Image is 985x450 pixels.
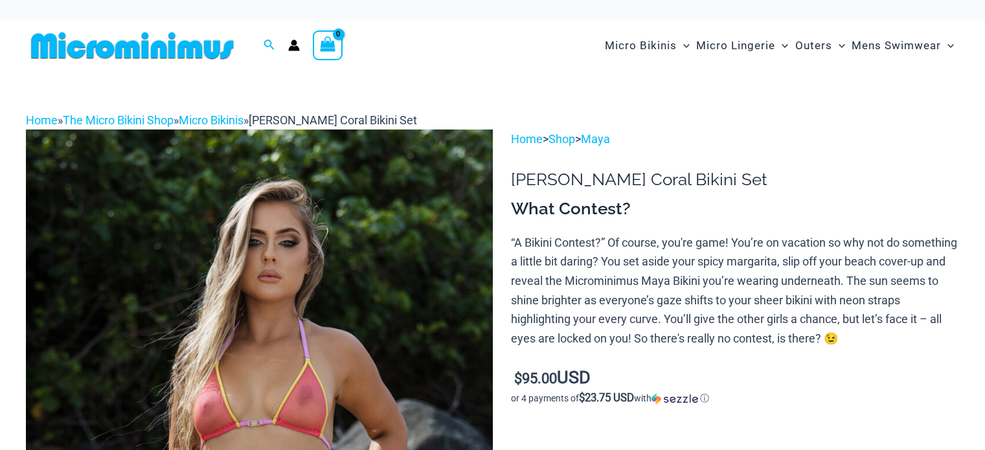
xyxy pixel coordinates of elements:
[852,29,941,62] span: Mens Swimwear
[511,392,959,405] div: or 4 payments of$23.75 USDwithSezzle Click to learn more about Sezzle
[63,113,174,127] a: The Micro Bikini Shop
[511,170,959,190] h1: [PERSON_NAME] Coral Bikini Set
[288,39,300,51] a: Account icon link
[605,29,677,62] span: Micro Bikinis
[511,368,959,388] p: USD
[264,38,275,54] a: Search icon link
[249,113,417,127] span: [PERSON_NAME] Coral Bikini Set
[26,113,58,127] a: Home
[677,29,690,62] span: Menu Toggle
[775,29,788,62] span: Menu Toggle
[511,233,959,348] p: “A Bikini Contest?” Of course, you're game! You’re on vacation so why not do something a little b...
[602,26,693,65] a: Micro BikinisMenu ToggleMenu Toggle
[514,370,557,387] bdi: 95.00
[549,132,575,146] a: Shop
[511,392,959,405] div: or 4 payments of with
[848,26,957,65] a: Mens SwimwearMenu ToggleMenu Toggle
[696,29,775,62] span: Micro Lingerie
[26,31,239,60] img: MM SHOP LOGO FLAT
[693,26,791,65] a: Micro LingerieMenu ToggleMenu Toggle
[792,26,848,65] a: OutersMenu ToggleMenu Toggle
[832,29,845,62] span: Menu Toggle
[511,198,959,220] h3: What Contest?
[514,370,522,387] span: $
[651,393,698,405] img: Sezzle
[581,132,610,146] a: Maya
[795,29,832,62] span: Outers
[511,129,959,149] p: > >
[26,113,417,127] span: » » »
[579,391,634,404] span: $23.75 USD
[941,29,954,62] span: Menu Toggle
[179,113,243,127] a: Micro Bikinis
[511,132,543,146] a: Home
[600,24,959,67] nav: Site Navigation
[313,30,343,60] a: View Shopping Cart, empty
